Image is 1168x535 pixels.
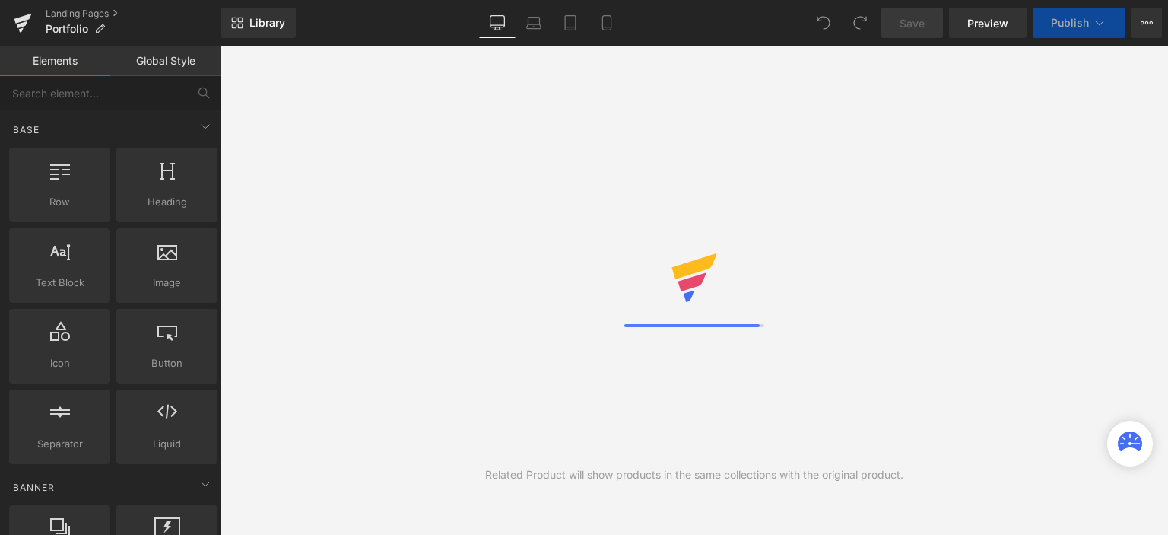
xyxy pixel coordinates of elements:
span: Heading [121,194,213,210]
button: More [1131,8,1162,38]
a: New Library [221,8,296,38]
a: Preview [949,8,1027,38]
a: Laptop [516,8,552,38]
span: Separator [14,436,106,452]
span: Image [121,275,213,291]
span: Base [11,123,41,137]
a: Global Style [110,46,221,76]
button: Publish [1033,8,1125,38]
span: Save [900,15,925,31]
span: Portfolio [46,23,88,35]
span: Publish [1051,17,1089,29]
span: Row [14,194,106,210]
button: Redo [845,8,875,38]
span: Icon [14,355,106,371]
span: Preview [967,15,1008,31]
span: Text Block [14,275,106,291]
span: Library [249,16,285,30]
a: Landing Pages [46,8,221,20]
a: Tablet [552,8,589,38]
a: Desktop [479,8,516,38]
a: Mobile [589,8,625,38]
div: Related Product will show products in the same collections with the original product. [485,467,903,483]
button: Undo [808,8,839,38]
span: Button [121,355,213,371]
span: Banner [11,480,56,495]
span: Liquid [121,436,213,452]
